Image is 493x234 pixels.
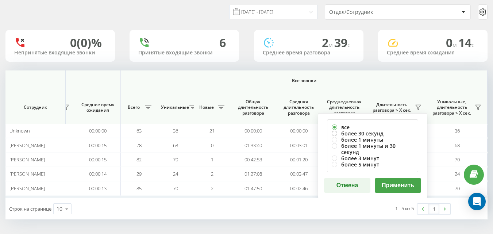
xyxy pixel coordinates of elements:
[173,185,178,192] span: 70
[142,78,466,84] span: Все звонки
[281,99,316,116] span: Средняя длительность разговора
[57,205,62,212] div: 10
[211,170,213,177] span: 2
[276,181,321,195] td: 00:02:46
[329,9,416,15] div: Отдел/Сотрудник
[263,50,355,56] div: Среднее время разговора
[136,170,142,177] span: 29
[136,142,142,149] span: 78
[328,41,334,49] span: м
[395,205,414,212] div: 1 - 5 из 5
[455,127,460,134] span: 36
[75,181,121,195] td: 00:00:13
[9,142,45,149] span: [PERSON_NAME]
[347,41,350,49] span: c
[230,138,276,152] td: 01:33:40
[136,156,142,163] span: 82
[322,35,334,50] span: 2
[75,167,121,181] td: 00:00:14
[332,124,413,130] label: все
[332,161,413,168] label: более 5 минут
[332,130,413,137] label: более 30 секунд
[431,99,473,116] span: Уникальные, длительность разговора > Х сек.
[136,185,142,192] span: 85
[9,127,30,134] span: Unknown
[9,156,45,163] span: [PERSON_NAME]
[332,155,413,161] label: более 3 минут
[452,41,458,49] span: м
[471,41,474,49] span: c
[468,193,486,210] div: Open Intercom Messenger
[9,185,45,192] span: [PERSON_NAME]
[428,204,439,214] a: 1
[276,167,321,181] td: 00:03:47
[371,102,413,113] span: Длительность разговора > Х сек.
[173,142,178,149] span: 68
[75,153,121,167] td: 00:00:15
[161,104,187,110] span: Уникальные
[446,35,458,50] span: 0
[230,153,276,167] td: 00:42:53
[197,104,216,110] span: Новые
[455,142,460,149] span: 68
[230,124,276,138] td: 00:00:00
[375,178,421,193] button: Применить
[136,127,142,134] span: 63
[332,137,413,143] label: более 1 минуты
[219,36,226,50] div: 6
[276,124,321,138] td: 00:00:00
[332,143,413,155] label: более 1 минуты и 30 секунд
[324,178,370,193] button: Отмена
[70,36,102,50] div: 0 (0)%
[209,127,215,134] span: 21
[276,138,321,152] td: 00:03:01
[173,170,178,177] span: 24
[211,185,213,192] span: 2
[211,156,213,163] span: 1
[12,104,59,110] span: Сотрудник
[75,138,121,152] td: 00:00:15
[236,99,270,116] span: Общая длительность разговора
[138,50,230,56] div: Принятые входящие звонки
[81,102,115,113] span: Среднее время ожидания
[173,156,178,163] span: 70
[75,124,121,138] td: 00:00:00
[458,35,474,50] span: 14
[387,50,479,56] div: Среднее время ожидания
[230,167,276,181] td: 01:27:08
[211,142,213,149] span: 0
[327,99,362,116] span: Среднедневная длительность разговора
[276,153,321,167] td: 00:01:20
[14,50,106,56] div: Непринятые входящие звонки
[173,127,178,134] span: 36
[455,185,460,192] span: 70
[9,206,51,212] span: Строк на странице
[334,35,350,50] span: 39
[455,156,460,163] span: 70
[230,181,276,195] td: 01:47:50
[455,170,460,177] span: 24
[124,104,143,110] span: Всего
[9,170,45,177] span: [PERSON_NAME]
